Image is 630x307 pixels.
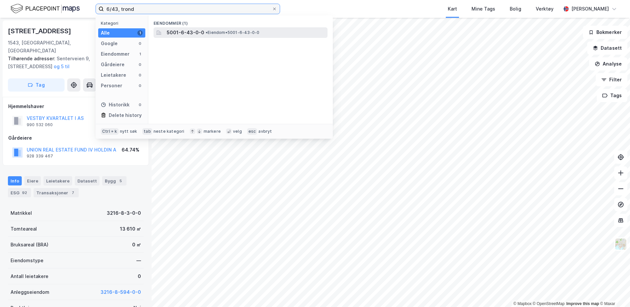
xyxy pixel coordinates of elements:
[206,30,259,35] span: Eiendom • 5001-6-43-0-0
[101,40,118,47] div: Google
[583,26,627,39] button: Bokmerker
[101,101,129,109] div: Historikk
[513,301,531,306] a: Mapbox
[11,288,49,296] div: Anleggseiendom
[615,238,627,250] img: Z
[24,176,41,185] div: Eiere
[11,241,48,249] div: Bruksareal (BRA)
[587,42,627,55] button: Datasett
[11,257,43,265] div: Eiendomstype
[75,176,100,185] div: Datasett
[8,55,138,70] div: Senterveien 9, [STREET_ADDRESS]
[8,188,31,197] div: ESG
[137,41,143,46] div: 0
[536,5,554,13] div: Verktøy
[101,21,145,26] div: Kategori
[11,225,37,233] div: Tomteareal
[204,129,221,134] div: markere
[8,78,65,92] button: Tag
[448,5,457,13] div: Kart
[132,241,141,249] div: 0 ㎡
[8,26,72,36] div: [STREET_ADDRESS]
[137,102,143,107] div: 0
[21,189,28,196] div: 92
[101,50,129,58] div: Eiendommer
[137,62,143,67] div: 0
[11,209,32,217] div: Matrikkel
[258,129,272,134] div: avbryt
[122,146,139,154] div: 64.74%
[510,5,521,13] div: Bolig
[8,102,143,110] div: Hjemmelshaver
[11,272,48,280] div: Antall leietakere
[8,39,118,55] div: 1543, [GEOGRAPHIC_DATA], [GEOGRAPHIC_DATA]
[596,73,627,86] button: Filter
[148,15,333,27] div: Eiendommer (1)
[167,29,204,37] span: 5001-6-43-0-0
[233,129,242,134] div: velg
[8,56,57,61] span: Tilhørende adresser:
[137,72,143,78] div: 0
[472,5,495,13] div: Mine Tags
[589,57,627,70] button: Analyse
[34,188,79,197] div: Transaksjoner
[137,30,143,36] div: 1
[8,176,22,185] div: Info
[138,272,141,280] div: 0
[107,209,141,217] div: 3216-8-3-0-0
[101,61,125,69] div: Gårdeiere
[27,122,53,127] div: 990 532 060
[11,3,80,14] img: logo.f888ab2527a4732fd821a326f86c7f29.svg
[27,153,53,159] div: 928 339 467
[206,30,208,35] span: •
[101,71,126,79] div: Leietakere
[100,288,141,296] button: 3216-8-594-0-0
[566,301,599,306] a: Improve this map
[136,257,141,265] div: —
[101,128,119,135] div: Ctrl + k
[102,176,127,185] div: Bygg
[247,128,257,135] div: esc
[43,176,72,185] div: Leietakere
[142,128,152,135] div: tab
[109,111,142,119] div: Delete history
[120,129,137,134] div: nytt søk
[101,82,122,90] div: Personer
[597,275,630,307] iframe: Chat Widget
[117,178,124,184] div: 5
[597,89,627,102] button: Tags
[101,29,110,37] div: Alle
[104,4,272,14] input: Søk på adresse, matrikkel, gårdeiere, leietakere eller personer
[533,301,565,306] a: OpenStreetMap
[571,5,609,13] div: [PERSON_NAME]
[8,134,143,142] div: Gårdeiere
[137,51,143,57] div: 1
[70,189,76,196] div: 7
[597,275,630,307] div: Kontrollprogram for chat
[120,225,141,233] div: 13 610 ㎡
[154,129,185,134] div: neste kategori
[137,83,143,88] div: 0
